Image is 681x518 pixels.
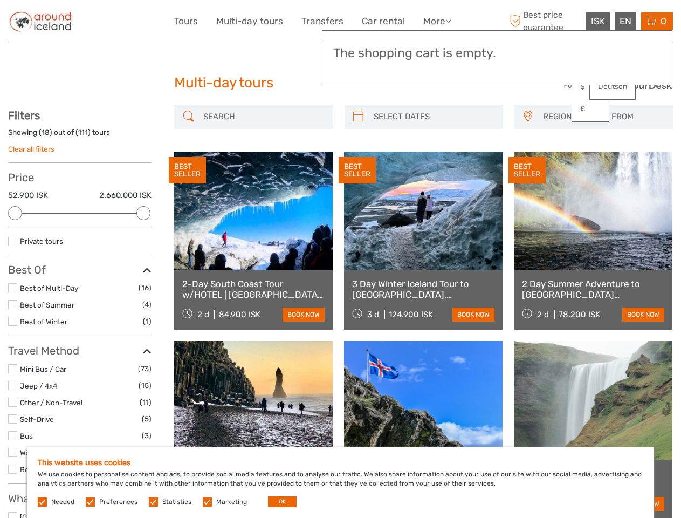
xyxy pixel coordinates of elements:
a: $ [572,77,609,97]
h3: Price [8,171,152,184]
label: 52.900 ISK [8,190,48,201]
input: SEARCH [199,107,327,126]
span: (5) [142,413,152,425]
div: 78.200 ISK [559,310,600,319]
label: 2.660.000 ISK [99,190,152,201]
a: Multi-day tours [216,13,283,29]
a: Deutsch [590,77,635,97]
strong: Filters [8,109,40,122]
a: Car rental [362,13,405,29]
a: Bus [20,432,33,440]
span: (11) [140,396,152,408]
button: REGION / STARTS FROM [538,108,668,126]
h1: Multi-day tours [174,74,507,92]
span: (3) [142,430,152,442]
input: SELECT DATES [369,107,498,126]
a: Tours [174,13,198,29]
a: Walking [20,448,45,457]
a: Transfers [301,13,343,29]
button: OK [268,496,297,507]
label: 111 [78,127,88,138]
h3: The shopping cart is empty. [333,46,661,61]
span: 0 [659,16,668,26]
h3: Best Of [8,263,152,276]
a: 2-Day South Coast Tour w/HOTEL | [GEOGRAPHIC_DATA], [GEOGRAPHIC_DATA], [GEOGRAPHIC_DATA] & Waterf... [182,278,325,301]
img: Around Iceland [8,8,73,35]
a: 3 Day Winter Iceland Tour to [GEOGRAPHIC_DATA], [GEOGRAPHIC_DATA], [GEOGRAPHIC_DATA] and [GEOGRAP... [352,278,494,301]
p: We're away right now. Please check back later! [15,19,122,28]
label: Marketing [216,497,247,507]
div: EN [615,12,636,30]
span: Best price guarantee [507,9,583,33]
a: Jeep / 4x4 [20,381,57,390]
a: Self-Drive [20,415,54,424]
span: (1) [143,315,152,328]
span: 2 d [537,310,549,319]
div: BEST SELLER [339,157,376,184]
span: 2 d [197,310,209,319]
a: Private tours [20,237,63,246]
h5: This website uses cookies [38,458,643,467]
div: Showing ( ) out of ( ) tours [8,127,152,144]
a: book now [452,308,494,322]
a: Mini Bus / Car [20,365,66,373]
h3: What do you want to see? [8,492,152,505]
img: PurchaseViaTourDesk.png [563,79,673,92]
a: 2 Day Summer Adventure to [GEOGRAPHIC_DATA] [GEOGRAPHIC_DATA], Glacier Hiking, [GEOGRAPHIC_DATA],... [522,278,664,301]
a: book now [283,308,325,322]
a: Best of Multi-Day [20,284,78,292]
div: 124.900 ISK [389,310,433,319]
h3: Travel Method [8,344,152,357]
span: (16) [139,282,152,294]
button: Open LiveChat chat widget [124,17,137,30]
div: BEST SELLER [169,157,206,184]
span: 3 d [367,310,379,319]
div: BEST SELLER [508,157,546,184]
a: book now [622,308,664,322]
div: 84.900 ISK [219,310,260,319]
a: Other / Non-Travel [20,398,82,407]
a: £ [572,99,609,119]
span: ISK [591,16,605,26]
label: Needed [51,497,74,507]
label: Preferences [99,497,137,507]
label: Statistics [162,497,191,507]
span: (4) [142,298,152,311]
a: Best of Winter [20,317,67,326]
span: (73) [138,363,152,375]
label: 18 [42,127,50,138]
a: Boat [20,465,36,474]
a: Clear all filters [8,145,54,153]
a: More [423,13,451,29]
span: (15) [139,379,152,392]
span: (2) [142,446,152,459]
div: We use cookies to personalise content and ads, to provide social media features and to analyse ou... [27,447,654,518]
a: Best of Summer [20,301,74,309]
